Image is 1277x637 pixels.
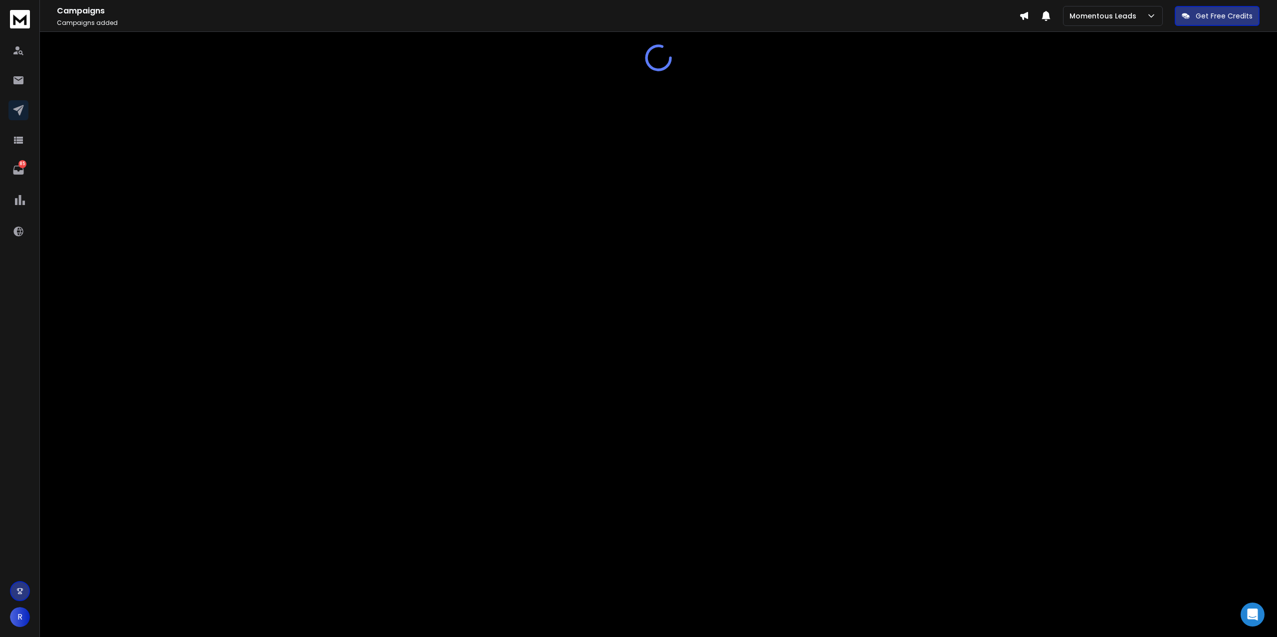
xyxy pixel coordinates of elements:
[1241,603,1265,627] div: Open Intercom Messenger
[1196,11,1253,21] p: Get Free Credits
[1175,6,1260,26] button: Get Free Credits
[10,607,30,627] button: R
[57,19,1019,27] p: Campaigns added
[8,160,28,180] a: 85
[1069,11,1140,21] p: Momentous Leads
[57,5,1019,17] h1: Campaigns
[18,160,26,168] p: 85
[10,10,30,28] img: logo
